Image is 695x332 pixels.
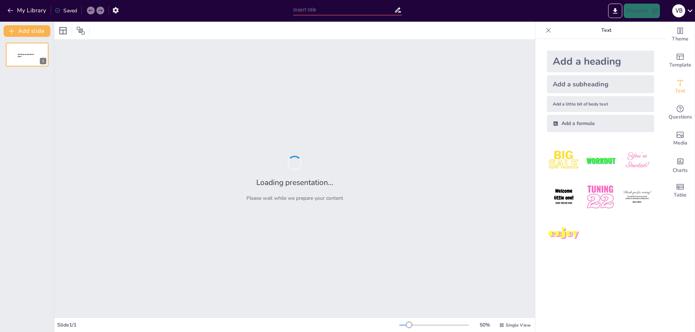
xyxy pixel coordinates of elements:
[547,115,654,132] div: Add a formula
[247,195,343,202] p: Please wait while we prepare your content
[673,139,687,147] span: Media
[547,217,581,251] img: 7.jpeg
[40,58,46,64] div: 1
[256,177,333,187] h2: Loading presentation...
[57,25,69,36] div: Layout
[547,96,654,112] div: Add a little bit of body text
[624,4,660,18] button: Present
[4,25,50,37] button: Add slide
[666,126,695,152] div: Add images, graphics, shapes or video
[666,22,695,48] div: Change the overall theme
[506,322,531,328] span: Single View
[6,43,49,66] div: 1
[674,191,687,199] span: Table
[666,100,695,126] div: Get real-time input from your audience
[584,180,617,214] img: 5.jpeg
[669,61,691,69] span: Template
[293,5,394,15] input: Insert title
[554,22,658,39] p: Text
[620,180,654,214] img: 6.jpeg
[669,113,692,121] span: Questions
[666,178,695,204] div: Add a table
[5,5,49,16] button: My Library
[547,144,581,177] img: 1.jpeg
[584,144,617,177] img: 2.jpeg
[18,53,34,57] span: Sendsteps presentation editor
[57,322,399,328] div: Slide 1 / 1
[672,35,688,43] span: Theme
[55,7,77,14] div: Saved
[675,87,685,95] span: Text
[673,167,688,174] span: Charts
[666,152,695,178] div: Add charts and graphs
[666,48,695,74] div: Add ready made slides
[547,51,654,72] div: Add a heading
[672,4,685,17] div: v b
[608,4,622,18] button: Export to PowerPoint
[620,144,654,177] img: 3.jpeg
[547,75,654,93] div: Add a subheading
[547,180,581,214] img: 4.jpeg
[76,26,85,35] span: Position
[672,4,685,18] button: v b
[476,322,493,328] div: 50 %
[666,74,695,100] div: Add text boxes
